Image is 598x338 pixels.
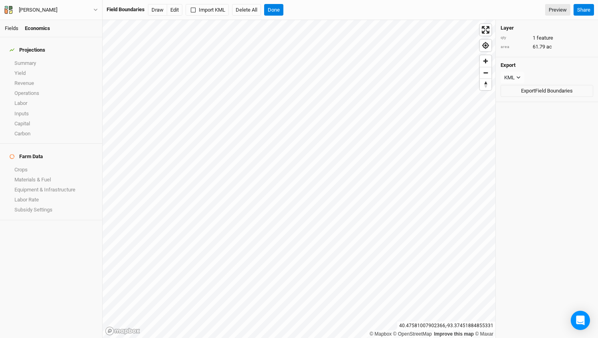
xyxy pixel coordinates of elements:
[501,43,593,50] div: 61.79
[186,4,229,16] button: Import KML
[501,62,593,68] h4: Export
[232,4,261,16] button: Delete All
[545,4,570,16] a: Preview
[475,331,493,337] a: Maxar
[480,78,491,90] button: Reset bearing to north
[393,331,432,337] a: OpenStreetMap
[103,20,495,338] canvas: Map
[501,35,529,41] div: qty
[574,4,594,16] button: Share
[480,24,491,36] button: Enter fullscreen
[25,25,50,32] div: Economics
[571,311,590,330] div: Open Intercom Messenger
[19,6,57,14] div: Otis Miller
[10,153,43,160] div: Farm Data
[501,85,593,97] button: ExportField Boundaries
[107,6,145,13] div: Field Boundaries
[10,47,45,53] div: Projections
[480,40,491,51] button: Find my location
[501,72,524,84] button: KML
[167,4,182,16] button: Edit
[480,55,491,67] button: Zoom in
[504,74,515,82] div: KML
[19,6,57,14] div: [PERSON_NAME]
[264,4,283,16] button: Done
[148,4,167,16] button: Draw
[546,43,552,50] span: ac
[105,326,140,336] a: Mapbox logo
[501,34,593,42] div: 1
[501,44,529,50] div: area
[537,34,553,42] span: feature
[434,331,474,337] a: Improve this map
[370,331,392,337] a: Mapbox
[501,25,593,31] h4: Layer
[397,322,495,330] div: 40.47581007902366 , -93.37451884855331
[4,6,98,14] button: [PERSON_NAME]
[480,67,491,78] button: Zoom out
[5,25,18,31] a: Fields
